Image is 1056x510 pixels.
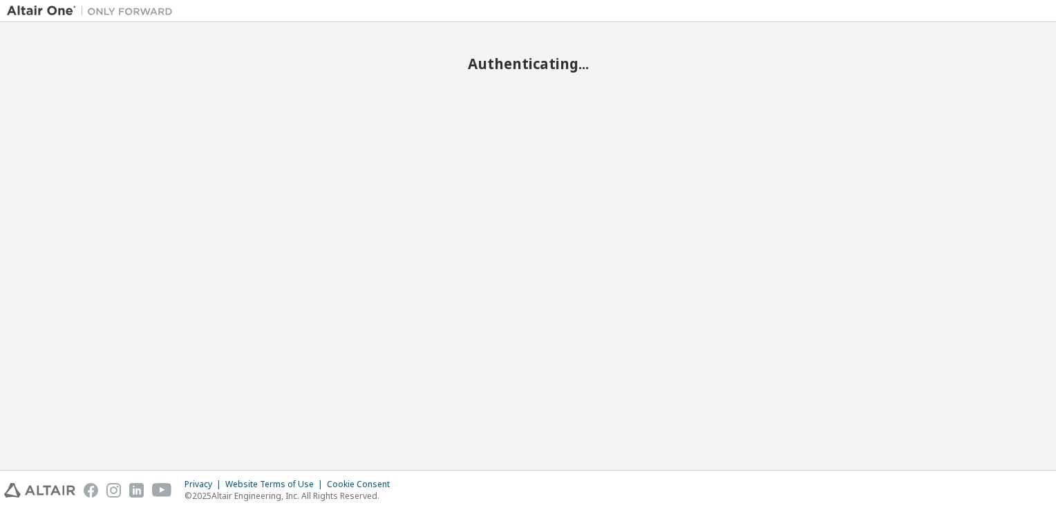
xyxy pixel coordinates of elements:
[7,4,180,18] img: Altair One
[185,490,398,502] p: © 2025 Altair Engineering, Inc. All Rights Reserved.
[185,479,225,490] div: Privacy
[225,479,327,490] div: Website Terms of Use
[84,483,98,498] img: facebook.svg
[152,483,172,498] img: youtube.svg
[129,483,144,498] img: linkedin.svg
[7,55,1049,73] h2: Authenticating...
[106,483,121,498] img: instagram.svg
[4,483,75,498] img: altair_logo.svg
[327,479,398,490] div: Cookie Consent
